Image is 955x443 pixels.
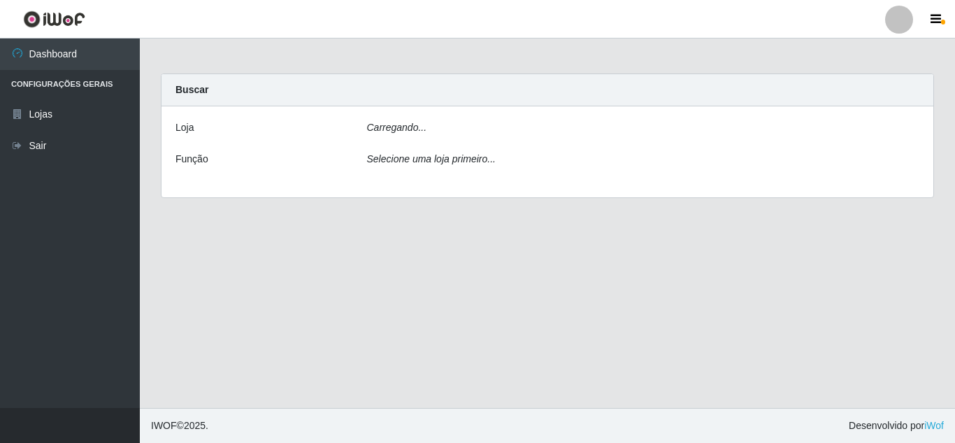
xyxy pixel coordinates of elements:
[23,10,85,28] img: CoreUI Logo
[175,120,194,135] label: Loja
[367,153,496,164] i: Selecione uma loja primeiro...
[849,419,944,433] span: Desenvolvido por
[151,419,208,433] span: © 2025 .
[175,152,208,167] label: Função
[924,420,944,431] a: iWof
[151,420,177,431] span: IWOF
[367,122,427,133] i: Carregando...
[175,84,208,95] strong: Buscar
